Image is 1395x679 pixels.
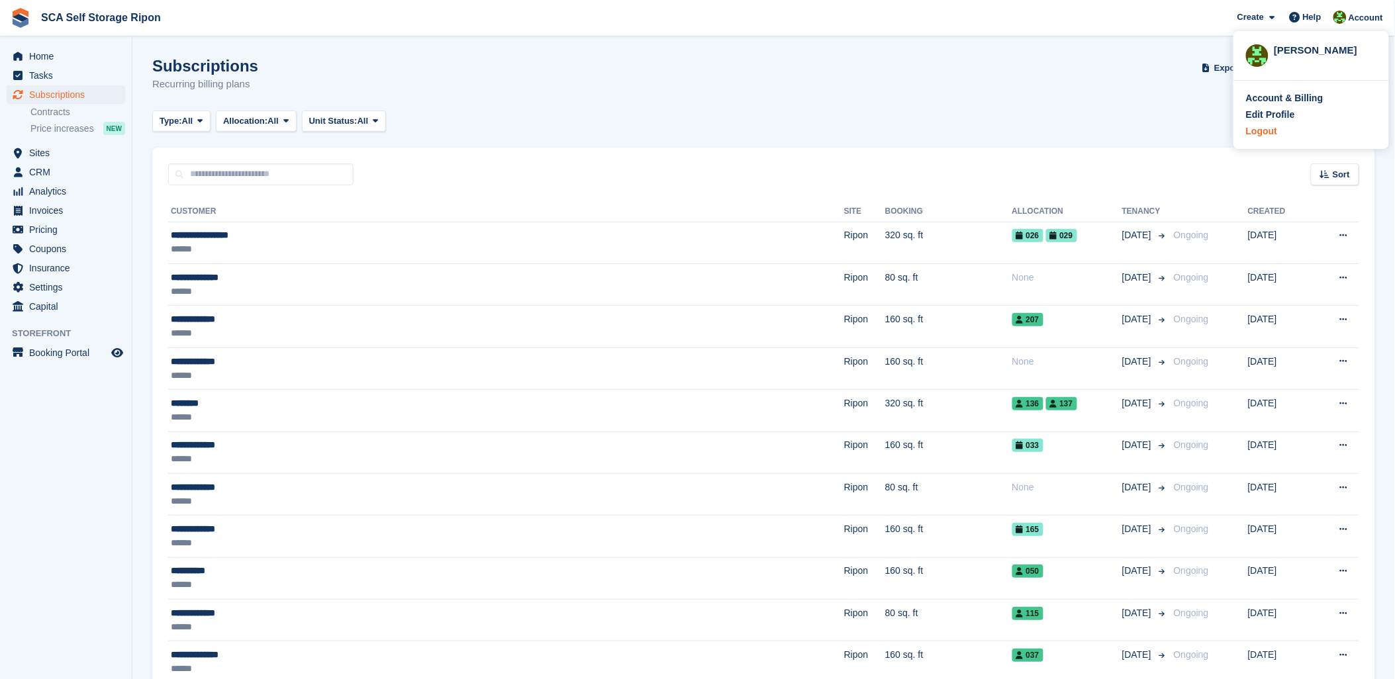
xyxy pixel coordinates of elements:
div: None [1012,480,1122,494]
a: menu [7,66,125,85]
th: Allocation [1012,201,1122,222]
span: [DATE] [1122,480,1154,494]
div: [PERSON_NAME] [1274,43,1376,55]
span: Ongoing [1174,272,1209,283]
span: Invoices [29,201,109,220]
span: Ongoing [1174,439,1209,450]
a: menu [7,182,125,201]
span: Export [1214,62,1241,75]
th: Created [1248,201,1312,222]
div: None [1012,355,1122,369]
th: Site [844,201,885,222]
td: [DATE] [1248,347,1312,389]
a: menu [7,278,125,296]
span: Settings [29,278,109,296]
a: menu [7,297,125,316]
a: Preview store [109,345,125,361]
td: Ripon [844,390,885,431]
td: Ripon [844,347,885,389]
span: Coupons [29,240,109,258]
span: [DATE] [1122,564,1154,578]
a: menu [7,201,125,220]
td: Ripon [844,473,885,515]
td: [DATE] [1248,264,1312,306]
td: Ripon [844,306,885,347]
span: 136 [1012,397,1043,410]
span: Ongoing [1174,314,1209,324]
td: 320 sq. ft [885,390,1012,431]
span: Ongoing [1174,356,1209,367]
span: 165 [1012,523,1043,536]
span: [DATE] [1122,355,1154,369]
span: [DATE] [1122,228,1154,242]
td: [DATE] [1248,473,1312,515]
span: Account [1349,11,1383,24]
span: Subscriptions [29,85,109,104]
img: stora-icon-8386f47178a22dfd0bd8f6a31ec36ba5ce8667c1dd55bd0f319d3a0aa187defe.svg [11,8,30,28]
span: 029 [1046,229,1077,242]
a: Price increases NEW [30,121,125,136]
a: menu [7,144,125,162]
span: Unit Status: [309,114,358,128]
span: Sites [29,144,109,162]
a: Account & Billing [1246,91,1376,105]
span: Ongoing [1174,523,1209,534]
button: Unit Status: All [302,111,386,132]
span: [DATE] [1122,522,1154,536]
span: 033 [1012,439,1043,452]
span: Home [29,47,109,66]
th: Tenancy [1122,201,1169,222]
a: Logout [1246,124,1376,138]
a: menu [7,163,125,181]
span: 037 [1012,649,1043,662]
span: Allocation: [223,114,267,128]
td: 80 sq. ft [885,473,1012,515]
td: 160 sq. ft [885,516,1012,557]
a: Contracts [30,106,125,118]
td: [DATE] [1248,600,1312,641]
span: All [358,114,369,128]
th: Customer [168,201,844,222]
span: All [182,114,193,128]
button: Type: All [152,111,211,132]
td: Ripon [844,600,885,641]
span: [DATE] [1122,606,1154,620]
td: Ripon [844,264,885,306]
td: [DATE] [1248,306,1312,347]
img: Kelly Neesham [1333,11,1347,24]
a: menu [7,259,125,277]
td: Ripon [844,557,885,599]
p: Recurring billing plans [152,77,258,92]
a: menu [7,240,125,258]
span: Capital [29,297,109,316]
td: 160 sq. ft [885,306,1012,347]
a: menu [7,220,125,239]
td: [DATE] [1248,516,1312,557]
a: menu [7,343,125,362]
div: NEW [103,122,125,135]
span: Ongoing [1174,649,1209,660]
td: Ripon [844,222,885,263]
span: [DATE] [1122,438,1154,452]
span: [DATE] [1122,648,1154,662]
div: Account & Billing [1246,91,1323,105]
button: Allocation: All [216,111,297,132]
span: Sort [1333,168,1350,181]
a: SCA Self Storage Ripon [36,7,166,28]
img: Kelly Neesham [1246,44,1269,67]
span: All [267,114,279,128]
span: Analytics [29,182,109,201]
h1: Subscriptions [152,57,258,75]
span: Booking Portal [29,343,109,362]
a: menu [7,47,125,66]
td: Ripon [844,516,885,557]
span: Create [1237,11,1264,24]
td: 80 sq. ft [885,600,1012,641]
span: Ongoing [1174,230,1209,240]
span: CRM [29,163,109,181]
td: 160 sq. ft [885,431,1012,473]
td: [DATE] [1248,222,1312,263]
span: 050 [1012,565,1043,578]
td: [DATE] [1248,557,1312,599]
td: 160 sq. ft [885,347,1012,389]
